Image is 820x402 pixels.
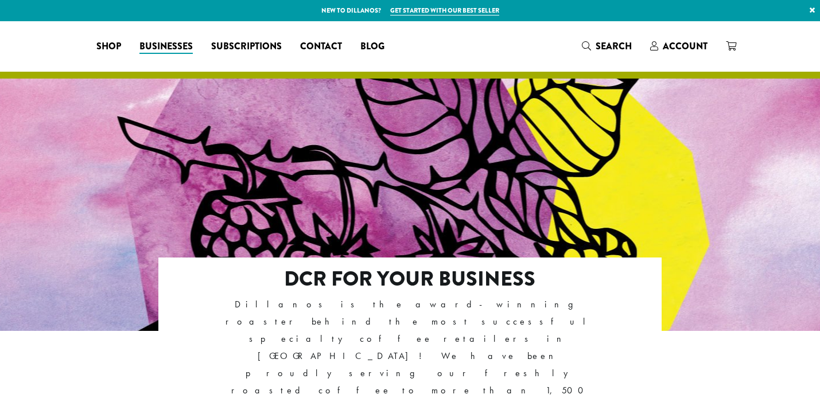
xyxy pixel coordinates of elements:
[663,40,708,53] span: Account
[596,40,632,53] span: Search
[87,37,130,56] a: Shop
[573,37,641,56] a: Search
[390,6,499,15] a: Get started with our best seller
[360,40,384,54] span: Blog
[300,40,342,54] span: Contact
[139,40,193,54] span: Businesses
[211,40,282,54] span: Subscriptions
[208,267,612,291] h2: DCR FOR YOUR BUSINESS
[96,40,121,54] span: Shop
